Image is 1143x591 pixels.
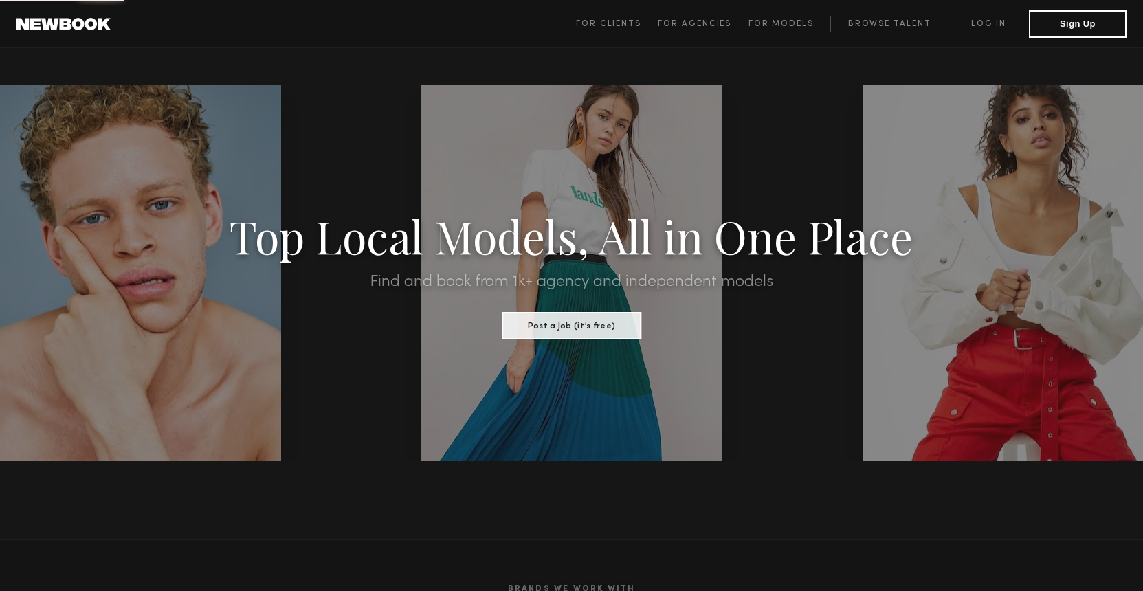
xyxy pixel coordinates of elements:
a: For Clients [576,16,658,32]
button: Post a Job (it’s free) [502,312,641,339]
a: For Agencies [658,16,748,32]
span: For Models [748,20,814,28]
a: Post a Job (it’s free) [502,317,641,332]
a: Browse Talent [830,16,948,32]
span: For Agencies [658,20,731,28]
a: Log in [948,16,1029,32]
h1: Top Local Models, All in One Place [86,214,1058,257]
button: Sign Up [1029,10,1127,38]
a: For Models [748,16,831,32]
span: For Clients [576,20,641,28]
h2: Find and book from 1k+ agency and independent models [86,274,1058,290]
